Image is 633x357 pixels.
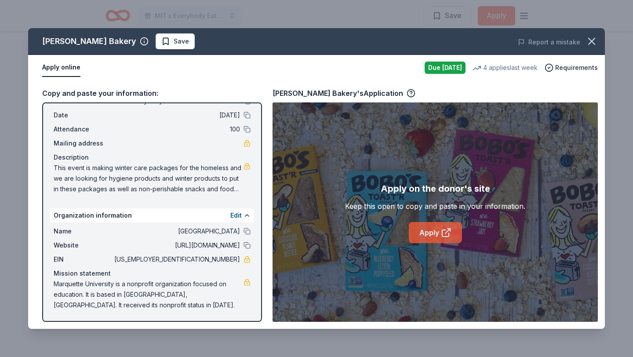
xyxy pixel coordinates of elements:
span: Name [54,226,113,237]
span: EIN [54,254,113,265]
button: Edit [230,210,242,221]
div: Keep this open to copy and paste in your information. [345,201,525,211]
div: 4 applies last week [473,62,538,73]
span: Attendance [54,124,113,135]
div: Organization information [50,208,254,222]
span: [DATE] [113,110,240,120]
span: Date [54,110,113,120]
button: Requirements [545,62,598,73]
span: Requirements [555,62,598,73]
button: Apply online [42,58,80,77]
button: Report a mistake [518,37,580,47]
span: Website [54,240,113,251]
span: 100 [113,124,240,135]
div: [PERSON_NAME] Bakery's Application [273,87,415,99]
div: Apply on the donor's site [381,182,490,196]
span: Mailing address [54,138,113,149]
div: Copy and paste your information: [42,87,262,99]
div: Description [54,152,251,163]
div: Due [DATE] [425,62,466,74]
button: Save [156,33,195,49]
span: Marquette University is a nonprofit organization focused on education. It is based in [GEOGRAPHIC... [54,279,244,310]
span: Save [174,36,189,47]
span: [US_EMPLOYER_IDENTIFICATION_NUMBER] [113,254,240,265]
div: [PERSON_NAME] Bakery [42,34,136,48]
div: Mission statement [54,268,251,279]
a: Apply [409,222,462,243]
span: This event is making winter care packages for the homeless and we are looking for hygiene product... [54,163,244,194]
span: [URL][DOMAIN_NAME] [113,240,240,251]
span: [GEOGRAPHIC_DATA] [113,226,240,237]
